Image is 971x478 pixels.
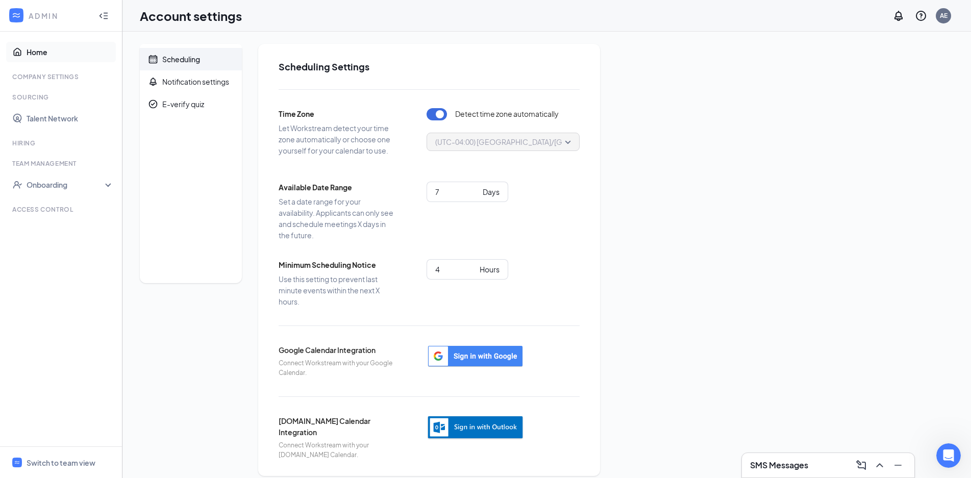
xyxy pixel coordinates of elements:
div: E-verify quiz [162,99,204,109]
svg: Calendar [148,54,158,64]
div: Hiring [12,139,112,147]
svg: UserCheck [12,180,22,190]
span: Detect time zone automatically [455,108,559,120]
button: ComposeMessage [853,457,869,473]
button: Minimize [890,457,906,473]
svg: ChevronUp [874,459,886,471]
svg: WorkstreamLogo [14,459,20,466]
div: Scheduling [162,54,200,64]
span: [DOMAIN_NAME] Calendar Integration [279,415,396,438]
div: Days [483,186,500,197]
div: AE [940,11,948,20]
div: ADMIN [29,11,89,21]
div: Switch to team view [27,458,95,468]
span: Connect Workstream with your Google Calendar. [279,359,396,378]
span: Google Calendar Integration [279,344,396,356]
svg: Collapse [98,11,109,21]
div: Company Settings [12,72,112,81]
span: (UTC-04:00) [GEOGRAPHIC_DATA]/[GEOGRAPHIC_DATA] - Eastern Time [435,134,678,149]
span: Set a date range for your availability. Applicants can only see and schedule meetings X days in t... [279,196,396,241]
span: Connect Workstream with your [DOMAIN_NAME] Calendar. [279,441,396,460]
svg: Bell [148,77,158,87]
div: Hours [480,264,500,275]
div: Sourcing [12,93,112,102]
a: BellNotification settings [140,70,242,93]
h3: SMS Messages [750,460,808,471]
iframe: Intercom live chat [936,443,961,468]
svg: QuestionInfo [915,10,927,22]
span: Use this setting to prevent last minute events within the next X hours. [279,273,396,307]
h1: Account settings [140,7,242,24]
a: CalendarScheduling [140,48,242,70]
svg: Minimize [892,459,904,471]
h2: Scheduling Settings [279,60,580,73]
span: Time Zone [279,108,396,119]
span: Minimum Scheduling Notice [279,259,396,270]
div: Access control [12,205,112,214]
div: Team Management [12,159,112,168]
svg: CheckmarkCircle [148,99,158,109]
button: ChevronUp [872,457,888,473]
a: CheckmarkCircleE-verify quiz [140,93,242,115]
span: Available Date Range [279,182,396,193]
div: Onboarding [27,180,105,190]
span: Let Workstream detect your time zone automatically or choose one yourself for your calendar to use. [279,122,396,156]
svg: Notifications [892,10,905,22]
div: Notification settings [162,77,229,87]
svg: WorkstreamLogo [11,10,21,20]
a: Home [27,42,114,62]
svg: ComposeMessage [855,459,867,471]
a: Talent Network [27,108,114,129]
